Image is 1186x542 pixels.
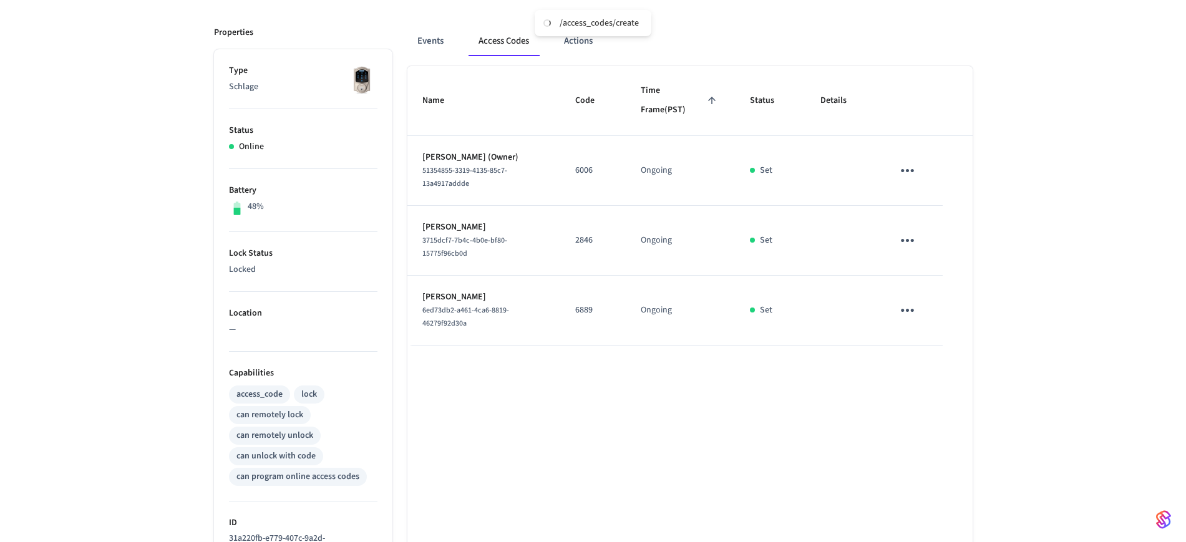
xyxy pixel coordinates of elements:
td: Ongoing [626,136,736,206]
div: lock [301,388,317,401]
table: sticky table [407,66,973,346]
div: can unlock with code [236,450,316,463]
p: Set [760,304,772,317]
span: 3715dcf7-7b4c-4b0e-bf80-15775f96cb0d [422,235,507,259]
p: Schlage [229,80,377,94]
td: Ongoing [626,206,736,276]
button: Actions [554,26,603,56]
p: [PERSON_NAME] [422,221,545,234]
div: ant example [407,26,973,56]
p: Set [760,234,772,247]
div: can remotely unlock [236,429,313,442]
div: access_code [236,388,283,401]
p: [PERSON_NAME] [422,291,545,304]
p: 6006 [575,164,611,177]
p: Type [229,64,377,77]
p: ID [229,516,377,530]
p: 2846 [575,234,611,247]
button: Events [407,26,454,56]
span: Status [750,91,790,110]
div: /access_codes/create [560,17,639,29]
span: Time Frame(PST) [641,81,721,120]
p: Location [229,307,377,320]
p: Set [760,164,772,177]
p: 6889 [575,304,611,317]
span: 51354855-3319-4135-85c7-13a4917addde [422,165,507,189]
p: Lock Status [229,247,377,260]
span: Name [422,91,460,110]
img: SeamLogoGradient.69752ec5.svg [1156,510,1171,530]
img: Schlage Sense Smart Deadbolt with Camelot Trim, Front [346,64,377,95]
span: Details [820,91,863,110]
p: Online [239,140,264,153]
p: Properties [214,26,253,39]
p: Locked [229,263,377,276]
button: Access Codes [469,26,539,56]
td: Ongoing [626,276,736,346]
p: Battery [229,184,377,197]
div: can remotely lock [236,409,303,422]
p: [PERSON_NAME] (Owner) [422,151,545,164]
p: — [229,323,377,336]
p: Capabilities [229,367,377,380]
p: 48% [248,200,264,213]
span: Code [575,91,611,110]
p: Status [229,124,377,137]
div: can program online access codes [236,470,359,483]
span: 6ed73db2-a461-4ca6-8819-46279f92d30a [422,305,509,329]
